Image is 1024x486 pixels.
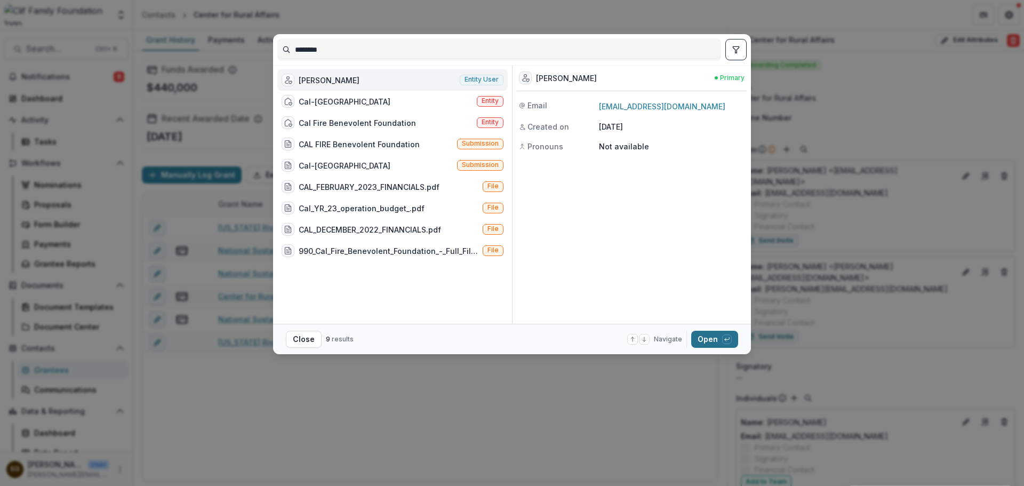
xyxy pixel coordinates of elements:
[482,118,499,126] span: Entity
[332,335,354,343] span: results
[482,97,499,105] span: Entity
[536,73,597,84] div: [PERSON_NAME]
[299,96,390,107] div: Cal-[GEOGRAPHIC_DATA]
[599,121,745,132] p: [DATE]
[725,39,747,60] button: toggle filters
[527,121,569,132] span: Created on
[487,225,499,233] span: File
[326,335,330,343] span: 9
[299,139,420,150] div: CAL FIRE Benevolent Foundation
[691,331,738,348] button: Open
[654,334,682,344] span: Navigate
[465,76,499,83] span: Entity user
[299,160,390,171] div: Cal-[GEOGRAPHIC_DATA]
[299,117,416,129] div: Cal Fire Benevolent Foundation
[286,331,322,348] button: Close
[599,102,725,111] a: [EMAIL_ADDRESS][DOMAIN_NAME]
[299,245,478,257] div: 990_Cal_Fire_Benevolent_Foundation_-_Full_Filing_-_Nonprofit_Explorer_-_ProPublica.pdf
[527,100,547,111] span: Email
[462,140,499,147] span: Submission
[487,204,499,211] span: File
[487,246,499,254] span: File
[299,203,425,214] div: Cal_YR_23_operation_budget_.pdf
[299,75,359,86] div: [PERSON_NAME]
[527,141,563,152] span: Pronouns
[462,161,499,169] span: Submission
[720,73,745,83] span: Primary
[299,181,439,193] div: CAL_FEBRUARY_2023_FINANCIALS.pdf
[299,224,441,235] div: CAL_DECEMBER_2022_FINANCIALS.pdf
[487,182,499,190] span: File
[599,141,745,152] p: Not available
